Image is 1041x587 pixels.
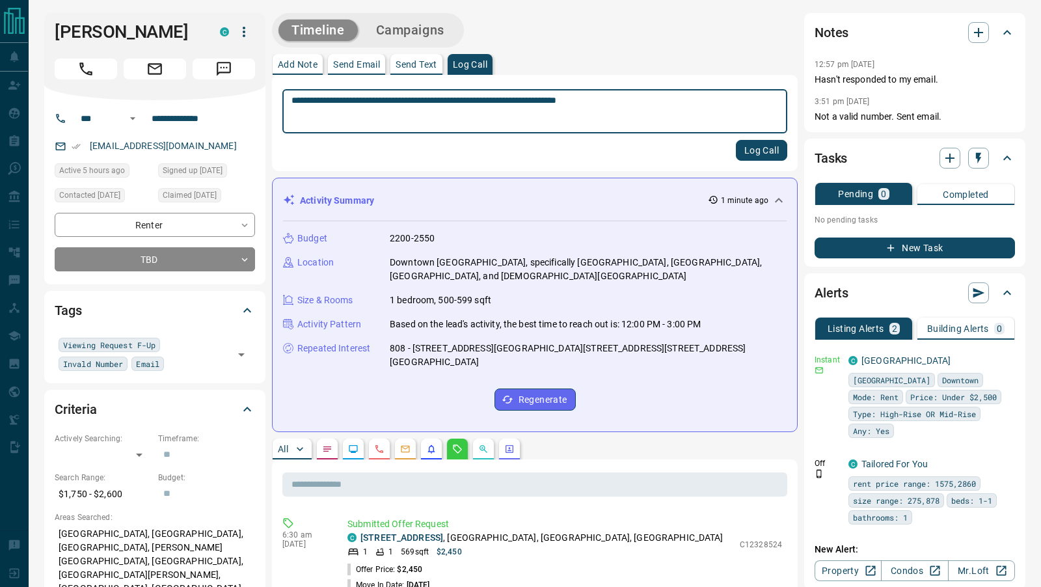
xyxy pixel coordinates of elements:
svg: Lead Browsing Activity [348,444,358,454]
p: Activity Pattern [297,318,361,331]
p: 1 [388,546,393,558]
svg: Agent Actions [504,444,515,454]
h2: Criteria [55,399,97,420]
div: Tue Aug 12 2025 [55,163,152,182]
div: Activity Summary1 minute ago [283,189,787,213]
div: Tags [55,295,255,326]
div: Thu Jul 24 2025 [158,188,255,206]
div: condos.ca [347,533,357,542]
div: Criteria [55,394,255,425]
p: Activity Summary [300,194,374,208]
span: Claimed [DATE] [163,189,217,202]
p: 6:30 am [282,530,328,539]
div: Notes [815,17,1015,48]
svg: Emails [400,444,411,454]
span: Contacted [DATE] [59,189,120,202]
h2: Tags [55,300,81,321]
p: Repeated Interest [297,342,370,355]
p: Hasn't responded to my email. [815,73,1015,87]
a: [EMAIL_ADDRESS][DOMAIN_NAME] [90,141,237,151]
svg: Email [815,366,824,375]
button: Open [232,346,250,364]
h2: Alerts [815,282,848,303]
p: Listing Alerts [828,324,884,333]
span: size range: 275,878 [853,494,940,507]
p: 569 sqft [401,546,429,558]
p: Add Note [278,60,318,69]
span: [GEOGRAPHIC_DATA] [853,374,930,387]
p: Submitted Offer Request [347,517,782,531]
p: Based on the lead's activity, the best time to reach out is: 12:00 PM - 3:00 PM [390,318,701,331]
p: Location [297,256,334,269]
svg: Push Notification Only [815,469,824,478]
span: Viewing Request F-Up [63,338,155,351]
p: No pending tasks [815,210,1015,230]
p: 0 [997,324,1002,333]
p: $2,450 [437,546,462,558]
p: 1 bedroom, 500-599 sqft [390,293,491,307]
p: Instant [815,354,841,366]
p: 1 minute ago [721,195,768,206]
p: $1,750 - $2,600 [55,484,152,505]
p: Completed [943,190,989,199]
p: Downtown [GEOGRAPHIC_DATA], specifically [GEOGRAPHIC_DATA], [GEOGRAPHIC_DATA], [GEOGRAPHIC_DATA],... [390,256,787,283]
div: TBD [55,247,255,271]
p: 2200-2550 [390,232,435,245]
span: Downtown [942,374,979,387]
p: Size & Rooms [297,293,353,307]
p: [DATE] [282,539,328,549]
span: Email [124,59,186,79]
p: 12:57 pm [DATE] [815,60,874,69]
svg: Email Verified [72,142,81,151]
a: Condos [881,560,948,581]
span: $2,450 [397,565,422,574]
span: Call [55,59,117,79]
svg: Listing Alerts [426,444,437,454]
span: beds: 1-1 [951,494,992,507]
p: Building Alerts [927,324,989,333]
p: Offer Price: [347,564,422,575]
span: Any: Yes [853,424,889,437]
p: Send Email [333,60,380,69]
p: Actively Searching: [55,433,152,444]
button: Log Call [736,140,787,161]
p: Pending [838,189,873,198]
div: Renter [55,213,255,237]
h2: Notes [815,22,848,43]
div: condos.ca [848,459,858,469]
p: Send Text [396,60,437,69]
svg: Opportunities [478,444,489,454]
a: [GEOGRAPHIC_DATA] [861,355,951,366]
p: , [GEOGRAPHIC_DATA], [GEOGRAPHIC_DATA], [GEOGRAPHIC_DATA] [360,531,723,545]
a: Tailored For You [861,459,928,469]
button: Timeline [278,20,358,41]
svg: Requests [452,444,463,454]
p: Log Call [453,60,487,69]
div: Thu Jul 24 2025 [55,188,152,206]
h1: [PERSON_NAME] [55,21,200,42]
p: 3:51 pm [DATE] [815,97,870,106]
p: Search Range: [55,472,152,484]
span: Message [193,59,255,79]
span: Type: High-Rise OR Mid-Rise [853,407,976,420]
div: condos.ca [220,27,229,36]
p: 0 [881,189,886,198]
p: C12328524 [740,539,782,551]
p: 808 - [STREET_ADDRESS][GEOGRAPHIC_DATA][STREET_ADDRESS][STREET_ADDRESS][GEOGRAPHIC_DATA] [390,342,787,369]
p: 2 [892,324,897,333]
span: Price: Under $2,500 [910,390,997,403]
div: Tasks [815,143,1015,174]
button: Open [125,111,141,126]
p: Budget [297,232,327,245]
span: bathrooms: 1 [853,511,908,524]
span: rent price range: 1575,2860 [853,477,976,490]
div: condos.ca [848,356,858,365]
svg: Calls [374,444,385,454]
a: Property [815,560,882,581]
p: Areas Searched: [55,512,255,523]
span: Invald Number [63,357,123,370]
p: All [278,444,288,454]
p: Timeframe: [158,433,255,444]
a: [STREET_ADDRESS] [360,532,443,543]
h2: Tasks [815,148,847,169]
